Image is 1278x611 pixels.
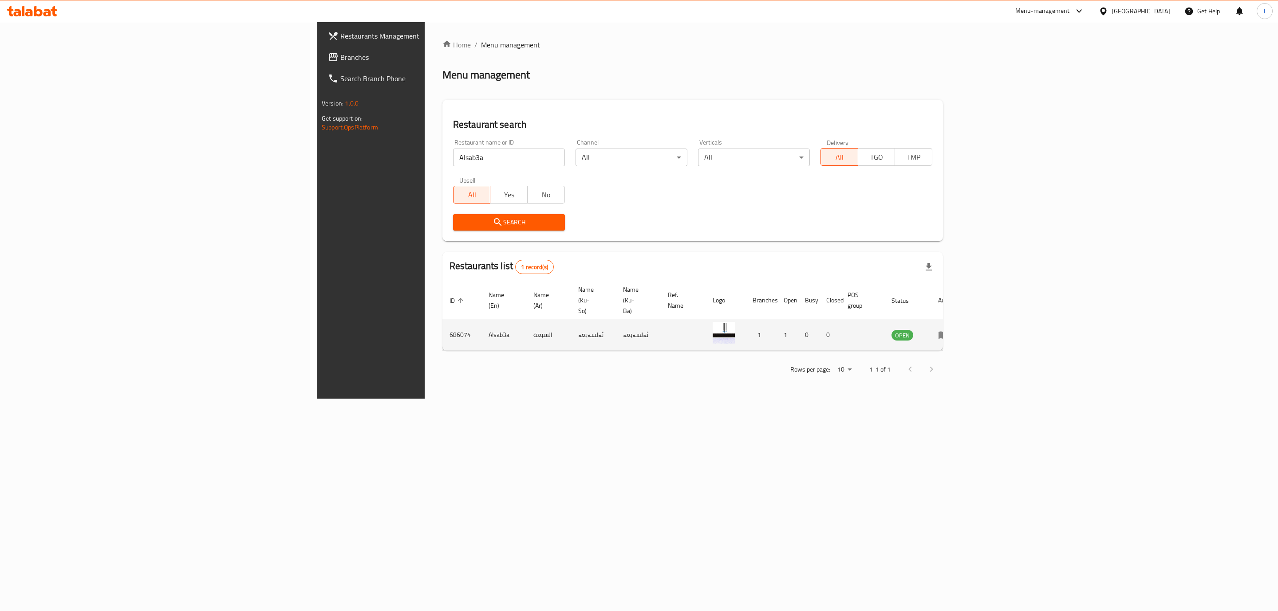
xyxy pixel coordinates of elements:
[490,186,528,204] button: Yes
[820,148,858,166] button: All
[777,319,798,351] td: 1
[453,118,932,131] h2: Restaurant search
[931,282,962,319] th: Action
[442,39,943,50] nav: breadcrumb
[848,290,874,311] span: POS group
[322,113,363,124] span: Get support on:
[790,364,830,375] p: Rows per page:
[824,151,855,164] span: All
[460,217,558,228] span: Search
[798,282,819,319] th: Busy
[616,319,661,351] td: ئەلسەبعە
[453,214,565,231] button: Search
[450,295,466,306] span: ID
[891,295,920,306] span: Status
[918,256,939,278] div: Export file
[698,149,810,166] div: All
[891,330,913,341] span: OPEN
[453,149,565,166] input: Search for restaurant name or ID..
[1112,6,1170,16] div: [GEOGRAPHIC_DATA]
[777,282,798,319] th: Open
[489,290,516,311] span: Name (En)
[576,149,687,166] div: All
[340,73,524,84] span: Search Branch Phone
[1015,6,1070,16] div: Menu-management
[623,284,650,316] span: Name (Ku-Ba)
[531,188,561,201] span: No
[869,364,891,375] p: 1-1 of 1
[899,151,929,164] span: TMP
[321,47,531,68] a: Branches
[450,259,554,274] h2: Restaurants list
[819,282,840,319] th: Closed
[745,282,777,319] th: Branches
[453,186,491,204] button: All
[494,188,524,201] span: Yes
[1264,6,1265,16] span: l
[819,319,840,351] td: 0
[798,319,819,351] td: 0
[533,290,560,311] span: Name (Ar)
[442,282,962,351] table: enhanced table
[459,177,476,183] label: Upsell
[571,319,616,351] td: ئەلسەبعە
[745,319,777,351] td: 1
[340,31,524,41] span: Restaurants Management
[834,363,855,376] div: Rows per page:
[515,260,554,274] div: Total records count
[527,186,565,204] button: No
[321,25,531,47] a: Restaurants Management
[526,319,571,351] td: السبعة
[516,263,553,271] span: 1 record(s)
[457,188,487,201] span: All
[895,148,932,166] button: TMP
[827,139,849,145] label: Delivery
[321,68,531,89] a: Search Branch Phone
[345,98,359,109] span: 1.0.0
[706,282,745,319] th: Logo
[322,98,343,109] span: Version:
[340,52,524,63] span: Branches
[322,121,378,133] a: Support.OpsPlatform
[862,151,892,164] span: TGO
[858,148,895,166] button: TGO
[668,290,695,311] span: Ref. Name
[713,322,735,344] img: Alsab3a
[578,284,605,316] span: Name (Ku-So)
